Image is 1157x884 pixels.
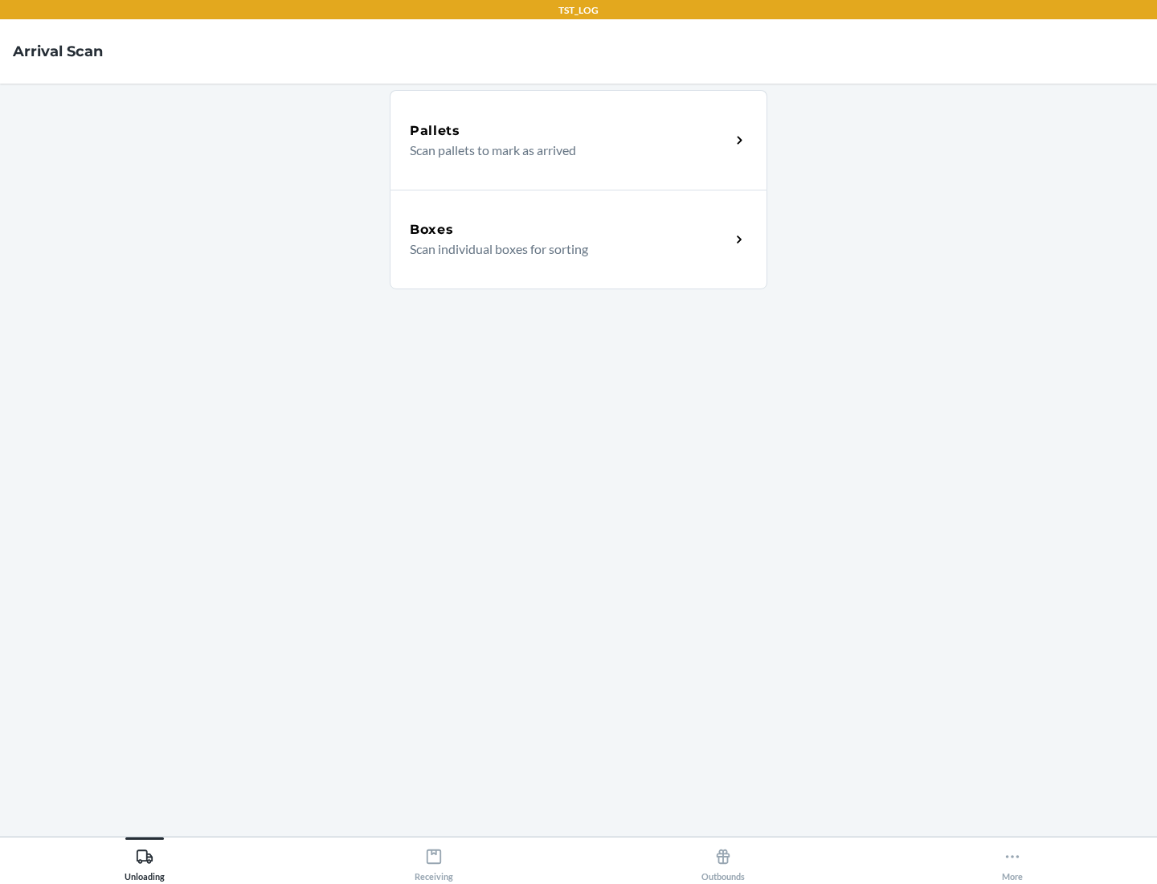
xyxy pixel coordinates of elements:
button: Outbounds [578,837,868,882]
div: Unloading [125,841,165,882]
button: More [868,837,1157,882]
h4: Arrival Scan [13,41,103,62]
div: More [1002,841,1023,882]
a: BoxesScan individual boxes for sorting [390,190,767,289]
div: Outbounds [701,841,745,882]
button: Receiving [289,837,578,882]
h5: Pallets [410,121,460,141]
p: Scan individual boxes for sorting [410,239,718,259]
div: Receiving [415,841,453,882]
a: PalletsScan pallets to mark as arrived [390,90,767,190]
p: Scan pallets to mark as arrived [410,141,718,160]
h5: Boxes [410,220,454,239]
p: TST_LOG [558,3,599,18]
